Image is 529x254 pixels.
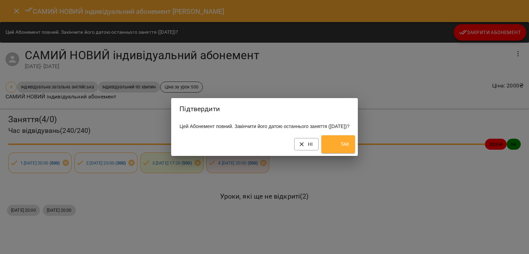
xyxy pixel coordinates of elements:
button: Ні [294,138,319,150]
button: Так [321,135,355,153]
div: Цей Абонемент повний. Закінчити його датою останнього заняття ([DATE])? [171,120,357,133]
span: Так [327,137,350,151]
h2: Підтвердити [179,104,349,114]
span: Ні [300,140,313,148]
